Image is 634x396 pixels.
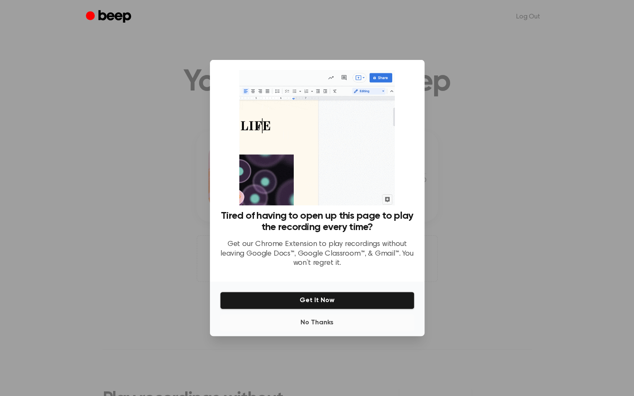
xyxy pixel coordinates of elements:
[220,240,414,268] p: Get our Chrome Extension to play recordings without leaving Google Docs™, Google Classroom™, & Gm...
[508,7,549,27] a: Log Out
[239,70,395,205] img: Beep extension in action
[220,314,414,331] button: No Thanks
[220,292,414,309] button: Get It Now
[86,9,133,25] a: Beep
[220,210,414,233] h3: Tired of having to open up this page to play the recording every time?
